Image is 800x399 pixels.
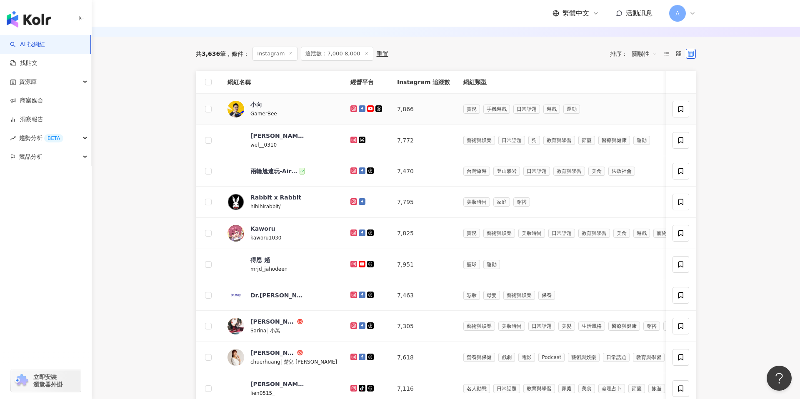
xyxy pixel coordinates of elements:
img: chrome extension [13,374,30,387]
span: 家庭 [493,197,510,207]
th: Instagram 追蹤數 [390,71,457,94]
span: 美食 [588,167,605,176]
span: 日常話題 [513,105,540,114]
span: A [675,9,680,18]
a: chrome extension立即安裝 瀏覽器外掛 [11,369,81,392]
div: [PERSON_NAME] [250,349,295,357]
img: KOL Avatar [227,318,244,334]
span: 生活風格 [578,322,605,331]
span: | [266,327,270,334]
div: [PERSON_NAME] [250,317,295,326]
span: 實況 [463,105,480,114]
span: 日常話題 [523,167,550,176]
span: 日常話題 [493,384,520,393]
td: 7,951 [390,249,457,280]
a: KOL AvatarDr.[PERSON_NAME]博士 [227,287,337,304]
img: KOL Avatar [227,194,244,210]
span: 籃球 [463,260,480,269]
span: 藝術與娛樂 [483,229,515,238]
span: 藝術與娛樂 [463,136,495,145]
img: KOL Avatar [227,349,244,366]
span: 戲劇 [498,353,515,362]
div: Kaworu [250,224,275,233]
span: 美食 [613,229,630,238]
th: 網紅名稱 [221,71,344,94]
span: 電影 [518,353,535,362]
span: kaworu1030 [250,235,281,241]
span: Podcast [538,353,565,362]
div: 小向 [250,100,262,109]
span: 美妝時尚 [463,197,490,207]
img: KOL Avatar [227,163,244,180]
span: 法政社會 [608,167,635,176]
span: 美妝時尚 [498,322,525,331]
span: 藝術與娛樂 [503,291,535,300]
span: 家庭 [558,384,575,393]
a: searchAI 找網紅 [10,40,45,49]
span: 楚兒 [PERSON_NAME] [284,359,337,365]
span: 遊戲 [633,229,650,238]
a: 商案媒合 [10,97,43,105]
span: 資源庫 [19,72,37,91]
span: 穿搭 [643,322,660,331]
span: 運動 [563,105,580,114]
span: 教育與學習 [523,384,555,393]
img: logo [7,11,51,27]
a: KOL Avatar[PERSON_NAME]wel__0310 [227,132,337,149]
a: KOL Avatar[PERSON_NAME]chuerhuang|楚兒 [PERSON_NAME] [227,349,337,366]
td: 7,463 [390,280,457,311]
span: 教育與學習 [553,167,585,176]
a: KOL AvatarRabbit x Rabbithihihirabbit/ [227,193,337,211]
span: Instagram [252,47,297,61]
span: 日常話題 [603,353,630,362]
div: Dr.[PERSON_NAME]博士 [250,291,305,299]
span: 實況 [463,229,480,238]
iframe: Help Scout Beacon - Open [767,366,792,391]
span: 教育與學習 [543,136,575,145]
div: 排序： [610,47,662,60]
span: 醫療與健康 [598,136,630,145]
a: 找貼文 [10,59,37,67]
span: mrjd_jahodeen [250,266,287,272]
span: 立即安裝 瀏覽器外掛 [33,373,62,388]
td: 7,795 [390,187,457,218]
div: 重置 [377,50,388,57]
a: KOL AvatarKaworukaworu1030 [227,224,337,242]
span: 手機遊戲 [483,105,510,114]
a: 洞察報告 [10,115,43,124]
div: 兩輪尬逮玩-Airne旅行台東｜台東旅遊景點、美食 [250,167,298,175]
span: 教育與學習 [633,353,665,362]
a: KOL Avatar小向GamerBee [227,100,337,118]
div: 得恩 趙 [250,256,270,264]
span: lien0515_ [250,390,275,396]
span: 競品分析 [19,147,42,166]
span: 追蹤數：7,000-8,000 [301,47,373,61]
span: 美髮 [558,322,575,331]
img: KOL Avatar [227,225,244,242]
div: BETA [44,134,63,142]
a: KOL Avatar[PERSON_NAME]lien0515_ [227,380,337,397]
span: 運動 [483,260,500,269]
td: 7,305 [390,311,457,342]
span: wel__0310 [250,142,277,148]
span: 美妝時尚 [518,229,545,238]
span: 條件 ： [226,50,249,57]
td: 7,470 [390,156,457,187]
a: KOL Avatar兩輪尬逮玩-Airne旅行台東｜台東旅遊景點、美食 [227,163,337,180]
span: 美食 [578,384,595,393]
span: 母嬰 [483,291,500,300]
span: | [280,358,284,365]
span: 台灣旅遊 [463,167,490,176]
span: 旅遊 [648,384,665,393]
span: 藝術與娛樂 [568,353,600,362]
span: 登山攀岩 [493,167,520,176]
span: 關聯性 [632,47,657,60]
span: Sarina [250,328,266,334]
span: 名人動態 [463,384,490,393]
span: 彩妝 [463,291,480,300]
img: KOL Avatar [227,101,244,117]
img: KOL Avatar [227,256,244,273]
span: 活動訊息 [626,9,652,17]
th: 經營平台 [344,71,390,94]
span: 節慶 [578,136,595,145]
